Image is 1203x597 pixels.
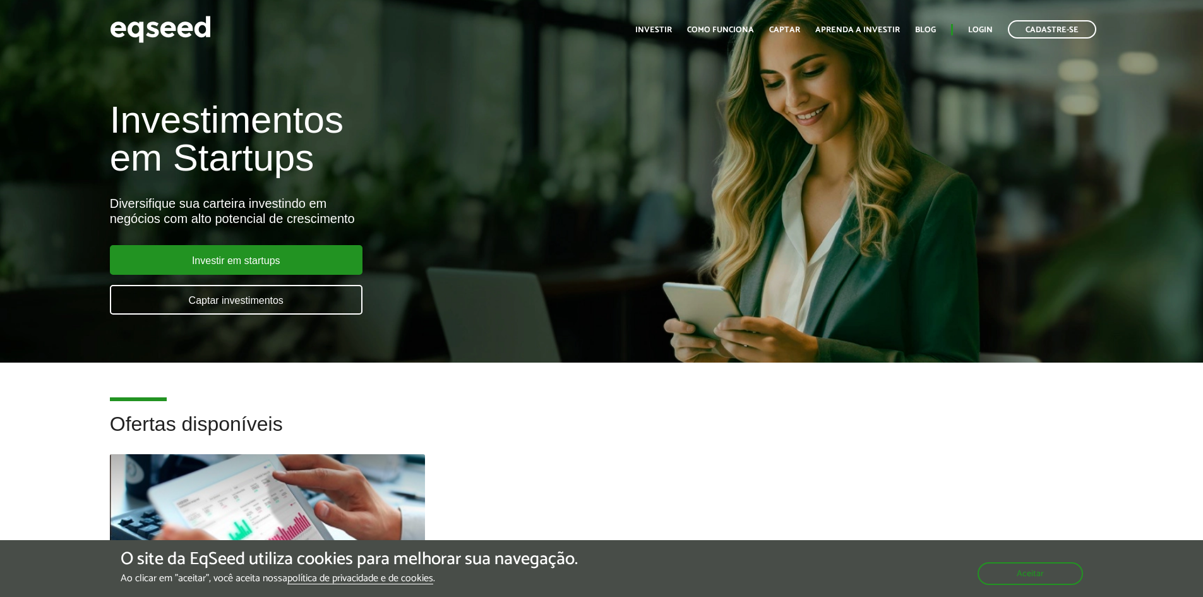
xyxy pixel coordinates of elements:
a: Captar investimentos [110,285,362,315]
a: Investir em startups [110,245,362,275]
a: Aprenda a investir [815,26,900,34]
a: Como funciona [687,26,754,34]
h2: Ofertas disponíveis [110,413,1094,454]
div: Diversifique sua carteira investindo em negócios com alto potencial de crescimento [110,196,693,226]
a: Blog [915,26,936,34]
a: Captar [769,26,800,34]
a: política de privacidade e de cookies [287,574,433,584]
button: Aceitar [978,562,1083,585]
p: Ao clicar em "aceitar", você aceita nossa . [121,572,578,584]
a: Investir [635,26,672,34]
a: Cadastre-se [1008,20,1096,39]
h1: Investimentos em Startups [110,101,693,177]
a: Login [968,26,993,34]
img: EqSeed [110,13,211,46]
h5: O site da EqSeed utiliza cookies para melhorar sua navegação. [121,550,578,569]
